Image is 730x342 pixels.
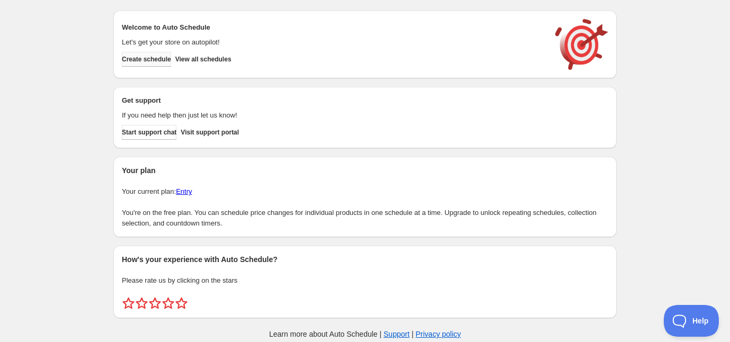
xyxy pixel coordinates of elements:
a: Privacy policy [416,330,461,338]
p: Please rate us by clicking on the stars [122,275,608,286]
a: Start support chat [122,125,176,140]
a: Entry [176,187,192,195]
p: You're on the free plan. You can schedule price changes for individual products in one schedule a... [122,208,608,229]
span: Start support chat [122,128,176,137]
p: Let's get your store on autopilot! [122,37,545,48]
h2: How's your experience with Auto Schedule? [122,254,608,265]
p: Your current plan: [122,186,608,197]
p: If you need help then just let us know! [122,110,545,121]
h2: Welcome to Auto Schedule [122,22,545,33]
h2: Your plan [122,165,608,176]
button: View all schedules [175,52,232,67]
span: Create schedule [122,55,171,64]
a: Support [384,330,409,338]
span: Visit support portal [181,128,239,137]
a: Visit support portal [181,125,239,140]
button: Create schedule [122,52,171,67]
span: View all schedules [175,55,232,64]
iframe: Toggle Customer Support [664,305,719,337]
p: Learn more about Auto Schedule | | [269,329,461,339]
h2: Get support [122,95,545,106]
